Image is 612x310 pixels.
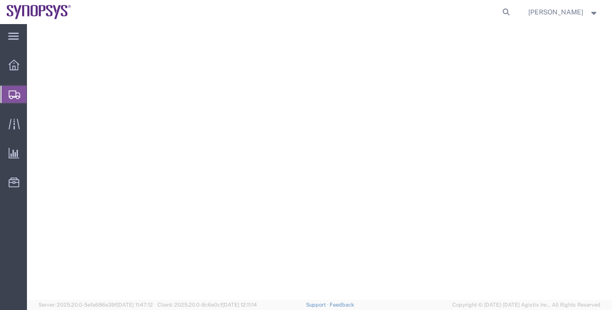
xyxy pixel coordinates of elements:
[27,24,612,300] iframe: FS Legacy Container
[452,301,600,309] span: Copyright © [DATE]-[DATE] Agistix Inc., All Rights Reserved
[330,302,354,308] a: Feedback
[528,7,583,17] span: Rachelle Varela
[117,302,153,308] span: [DATE] 11:47:12
[38,302,153,308] span: Server: 2025.20.0-5efa686e39f
[7,5,71,19] img: logo
[528,6,599,18] button: [PERSON_NAME]
[306,302,330,308] a: Support
[157,302,257,308] span: Client: 2025.20.0-8c6e0cf
[222,302,257,308] span: [DATE] 12:11:14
